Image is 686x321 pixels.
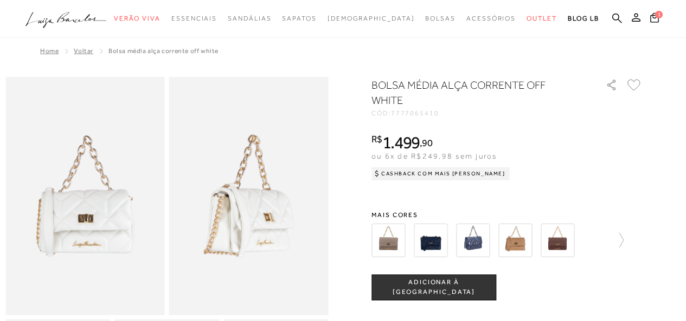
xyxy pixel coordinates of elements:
[382,133,420,152] span: 1.499
[40,47,59,55] a: Home
[108,47,219,55] span: BOLSA MÉDIA ALÇA CORRENTE OFF WHITE
[328,9,415,29] a: noSubCategoriesText
[171,9,217,29] a: noSubCategoriesText
[466,15,516,22] span: Acessórios
[541,224,574,257] img: BOLSA MÉDIA ALÇA CORRENTE CAFÉ
[391,109,439,117] span: 7777065410
[371,212,643,218] span: Mais cores
[466,9,516,29] a: noSubCategoriesText
[422,137,432,148] span: 90
[655,11,663,18] span: 1
[527,15,557,22] span: Outlet
[228,15,271,22] span: Sandálias
[328,15,415,22] span: [DEMOGRAPHIC_DATA]
[371,152,497,160] span: ou 6x de R$249,98 sem juros
[425,9,456,29] a: noSubCategoriesText
[371,167,510,180] div: Cashback com Mais [PERSON_NAME]
[114,9,161,29] a: noSubCategoriesText
[425,15,456,22] span: Bolsas
[171,15,217,22] span: Essenciais
[371,110,588,116] div: CÓD:
[527,9,557,29] a: noSubCategoriesText
[371,134,382,144] i: R$
[372,278,496,297] span: ADICIONAR À [GEOGRAPHIC_DATA]
[568,9,599,29] a: BLOG LB
[114,15,161,22] span: Verão Viva
[456,224,490,257] img: BOLSA MÉDIA ALÇA CORRENTE AZUL MARINHO
[498,224,532,257] img: BOLSA MÉDIA ALÇA CORRENTE BEGE
[282,9,316,29] a: noSubCategoriesText
[5,77,165,315] img: image
[371,77,575,108] h1: BOLSA MÉDIA ALÇA CORRENTE OFF WHITE
[169,77,329,315] img: image
[282,15,316,22] span: Sapatos
[228,9,271,29] a: noSubCategoriesText
[420,138,432,148] i: ,
[568,15,599,22] span: BLOG LB
[371,274,496,300] button: ADICIONAR À [GEOGRAPHIC_DATA]
[74,47,93,55] a: Voltar
[414,224,447,257] img: BOLSA MÉDIA ALÇA CORRENTE AZUL
[371,224,405,257] img: BOLSA DE MATELASSÊ COM BOLSO FRONTAL EM COURO CINZA DUMBO MÉDIA
[647,12,662,27] button: 1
